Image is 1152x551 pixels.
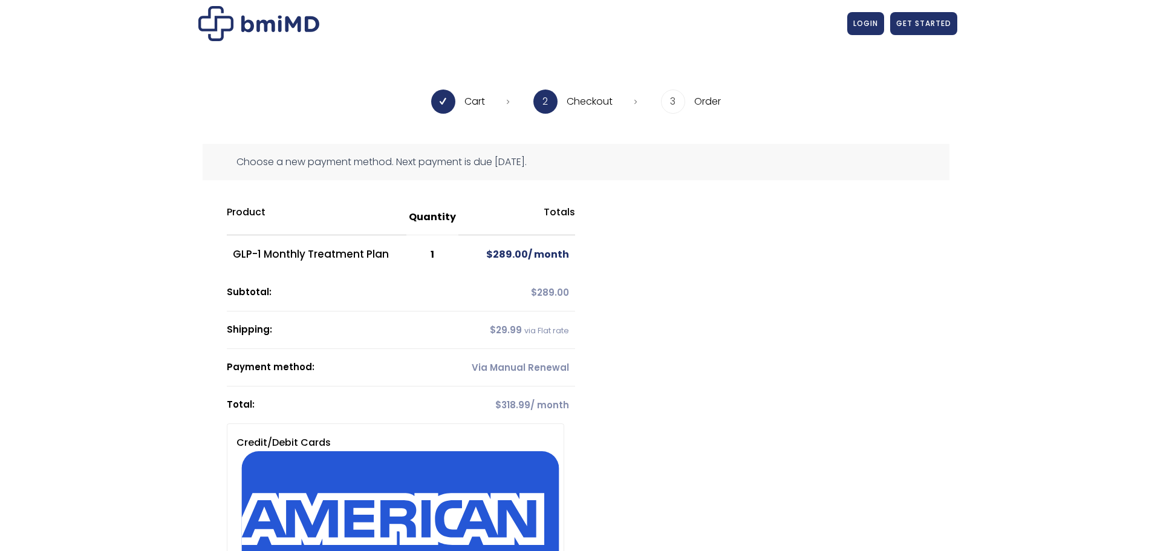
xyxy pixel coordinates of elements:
th: Product [227,200,406,235]
th: Quantity [406,200,458,235]
th: Totals [458,200,576,235]
th: Subtotal: [227,274,458,311]
span: 2 [533,90,558,114]
li: Checkout [533,90,637,114]
img: Checkout [198,6,319,41]
span: 29.99 [490,324,522,336]
span: 3 [661,90,685,114]
span: 289.00 [486,247,528,261]
td: / month [458,235,576,274]
th: Shipping: [227,311,458,349]
th: Payment method: [227,349,458,386]
td: Via Manual Renewal [458,349,576,386]
a: LOGIN [847,12,884,35]
td: / month [458,386,576,423]
td: GLP-1 Monthly Treatment Plan [227,235,406,274]
li: Cart [431,90,509,114]
td: 1 [406,235,458,274]
span: $ [531,286,537,299]
span: $ [495,399,501,411]
li: Order [661,90,721,114]
span: 318.99 [495,399,530,411]
th: Total: [227,386,458,423]
span: 289.00 [531,286,569,299]
a: GET STARTED [890,12,957,35]
span: GET STARTED [896,18,951,28]
div: Choose a new payment method. Next payment is due [DATE]. [203,144,949,180]
small: via Flat rate [524,325,569,336]
span: $ [486,247,493,261]
span: $ [490,324,496,336]
span: LOGIN [853,18,878,28]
